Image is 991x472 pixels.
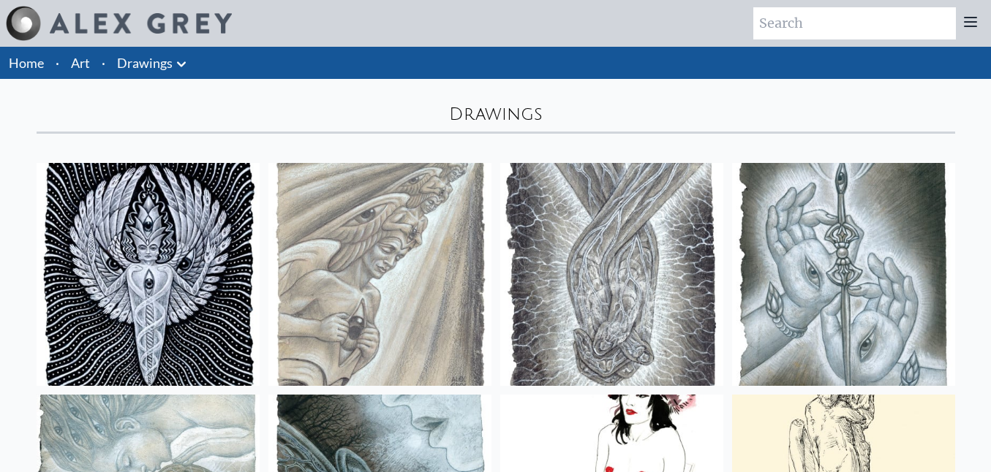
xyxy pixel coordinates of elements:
[50,47,65,79] li: ·
[71,53,90,73] a: Art
[117,53,173,73] a: Drawings
[37,102,955,126] div: Drawings
[9,55,44,71] a: Home
[753,7,956,39] input: Search
[96,47,111,79] li: ·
